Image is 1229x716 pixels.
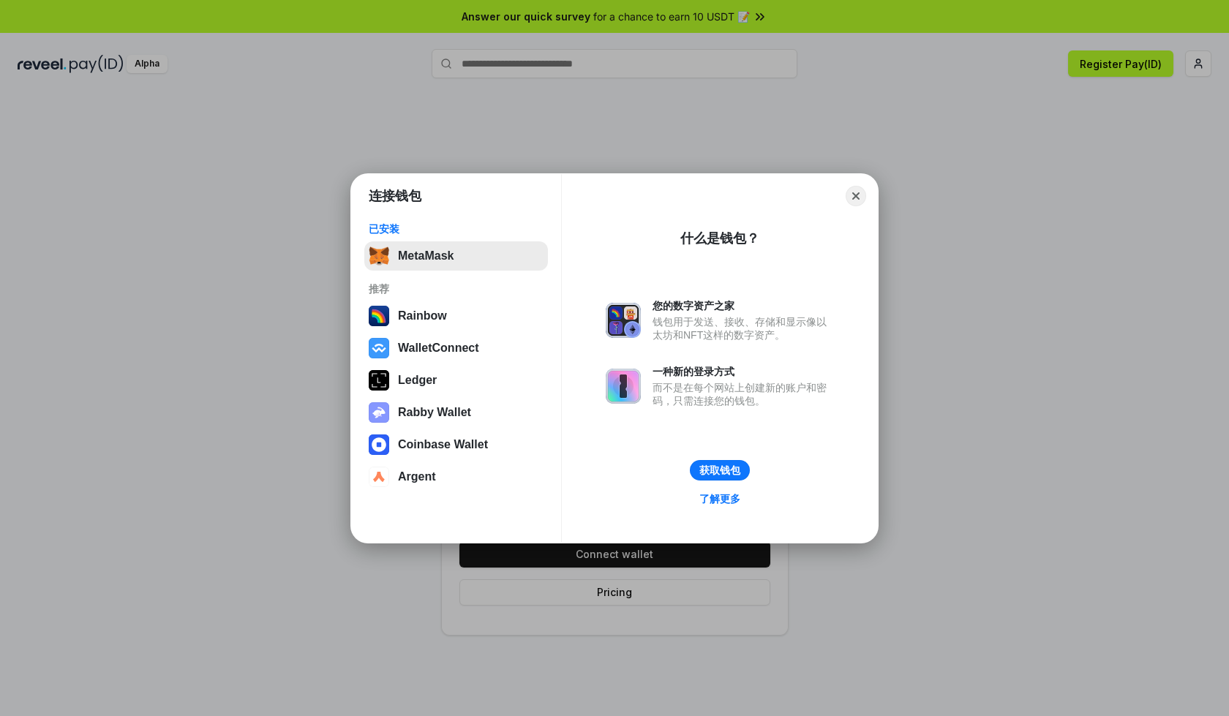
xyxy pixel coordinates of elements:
[364,366,548,395] button: Ledger
[398,470,436,483] div: Argent
[364,462,548,491] button: Argent
[606,369,641,404] img: svg+xml,%3Csvg%20xmlns%3D%22http%3A%2F%2Fwww.w3.org%2F2000%2Fsvg%22%20fill%3D%22none%22%20viewBox...
[369,467,389,487] img: svg+xml,%3Csvg%20width%3D%2228%22%20height%3D%2228%22%20viewBox%3D%220%200%2028%2028%22%20fill%3D...
[680,230,759,247] div: 什么是钱包？
[364,333,548,363] button: WalletConnect
[364,430,548,459] button: Coinbase Wallet
[369,338,389,358] img: svg+xml,%3Csvg%20width%3D%2228%22%20height%3D%2228%22%20viewBox%3D%220%200%2028%2028%22%20fill%3D...
[364,241,548,271] button: MetaMask
[398,249,454,263] div: MetaMask
[369,246,389,266] img: svg+xml,%3Csvg%20fill%3D%22none%22%20height%3D%2233%22%20viewBox%3D%220%200%2035%2033%22%20width%...
[653,299,834,312] div: 您的数字资产之家
[369,370,389,391] img: svg+xml,%3Csvg%20xmlns%3D%22http%3A%2F%2Fwww.w3.org%2F2000%2Fsvg%22%20width%3D%2228%22%20height%3...
[369,187,421,205] h1: 连接钱包
[690,460,750,481] button: 获取钱包
[398,438,488,451] div: Coinbase Wallet
[398,406,471,419] div: Rabby Wallet
[653,381,834,407] div: 而不是在每个网站上创建新的账户和密码，只需连接您的钱包。
[369,222,544,235] div: 已安装
[364,301,548,331] button: Rainbow
[369,434,389,455] img: svg+xml,%3Csvg%20width%3D%2228%22%20height%3D%2228%22%20viewBox%3D%220%200%2028%2028%22%20fill%3D...
[398,342,479,355] div: WalletConnect
[369,402,389,423] img: svg+xml,%3Csvg%20xmlns%3D%22http%3A%2F%2Fwww.w3.org%2F2000%2Fsvg%22%20fill%3D%22none%22%20viewBox...
[369,306,389,326] img: svg+xml,%3Csvg%20width%3D%22120%22%20height%3D%22120%22%20viewBox%3D%220%200%20120%20120%22%20fil...
[699,464,740,477] div: 获取钱包
[398,309,447,323] div: Rainbow
[369,282,544,295] div: 推荐
[691,489,749,508] a: 了解更多
[364,398,548,427] button: Rabby Wallet
[398,374,437,387] div: Ledger
[846,186,866,206] button: Close
[653,365,834,378] div: 一种新的登录方式
[699,492,740,505] div: 了解更多
[653,315,834,342] div: 钱包用于发送、接收、存储和显示像以太坊和NFT这样的数字资产。
[606,303,641,338] img: svg+xml,%3Csvg%20xmlns%3D%22http%3A%2F%2Fwww.w3.org%2F2000%2Fsvg%22%20fill%3D%22none%22%20viewBox...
